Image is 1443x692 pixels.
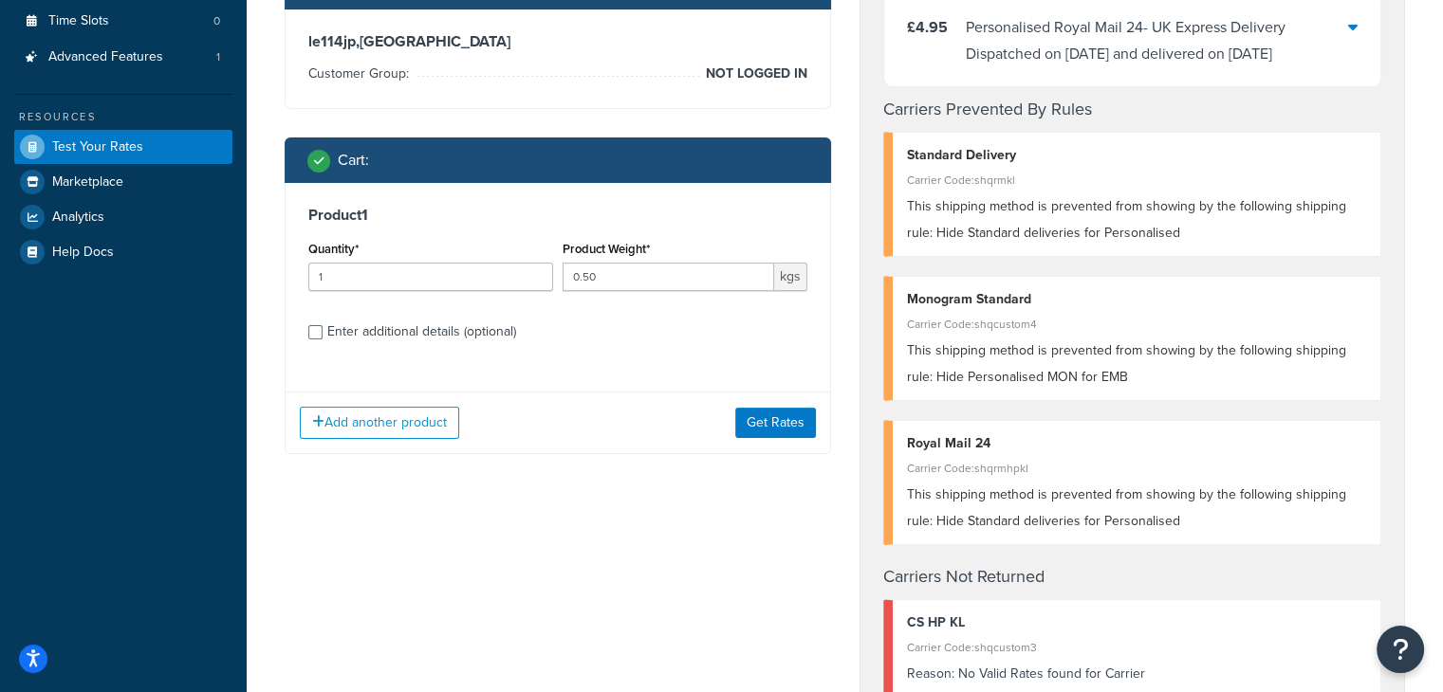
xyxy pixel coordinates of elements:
span: This shipping method is prevented from showing by the following shipping rule: Hide Standard deli... [907,196,1346,243]
span: This shipping method is prevented from showing by the following shipping rule: Hide Standard deli... [907,484,1346,531]
span: Marketplace [52,174,123,191]
span: £4.95 [907,16,948,38]
div: No Valid Rates found for Carrier [907,661,1367,687]
div: CS HP KL [907,610,1367,636]
span: Test Your Rates [52,139,143,155]
a: Help Docs [14,235,232,269]
a: Marketplace [14,165,232,199]
a: Time Slots0 [14,4,232,39]
h2: Cart : [338,152,369,169]
div: Carrier Code: shqcustom3 [907,634,1367,661]
span: kgs [774,263,807,291]
a: Test Your Rates [14,130,232,164]
label: Quantity* [308,242,359,256]
button: Add another product [300,407,459,439]
span: 1 [216,49,220,65]
h3: Product 1 [308,206,807,225]
span: Customer Group: [308,64,414,83]
div: Carrier Code: shqcustom4 [907,311,1367,337]
div: Monogram Standard [907,286,1367,313]
span: Help Docs [52,245,114,261]
input: 0.0 [308,263,553,291]
h4: Carriers Prevented By Rules [883,97,1382,122]
li: Advanced Features [14,40,232,75]
div: Standard Delivery [907,142,1367,169]
div: Personalised Royal Mail 24 - UK Express Delivery Dispatched on [DATE] and delivered on [DATE] [966,14,1349,67]
div: Carrier Code: shqrmhpkl [907,455,1367,482]
div: Carrier Code: shqrmkl [907,167,1367,193]
h3: le114jp , [GEOGRAPHIC_DATA] [308,32,807,51]
span: Advanced Features [48,49,163,65]
h4: Carriers Not Returned [883,564,1382,590]
span: Reason: [907,664,954,683]
span: 0 [213,13,220,29]
span: This shipping method is prevented from showing by the following shipping rule: Hide Personalised ... [907,340,1346,387]
li: Time Slots [14,4,232,39]
span: Analytics [52,209,104,226]
div: Enter additional details (optional) [327,319,516,345]
button: Open Resource Center [1377,626,1424,673]
div: Resources [14,109,232,125]
a: Advanced Features1 [14,40,232,75]
input: Enter additional details (optional) [308,325,323,339]
div: Royal Mail 24 [907,430,1367,457]
a: Analytics [14,200,232,234]
button: Get Rates [735,408,816,438]
label: Product Weight* [563,242,650,256]
span: NOT LOGGED IN [701,63,807,85]
input: 0.00 [563,263,774,291]
span: Time Slots [48,13,109,29]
